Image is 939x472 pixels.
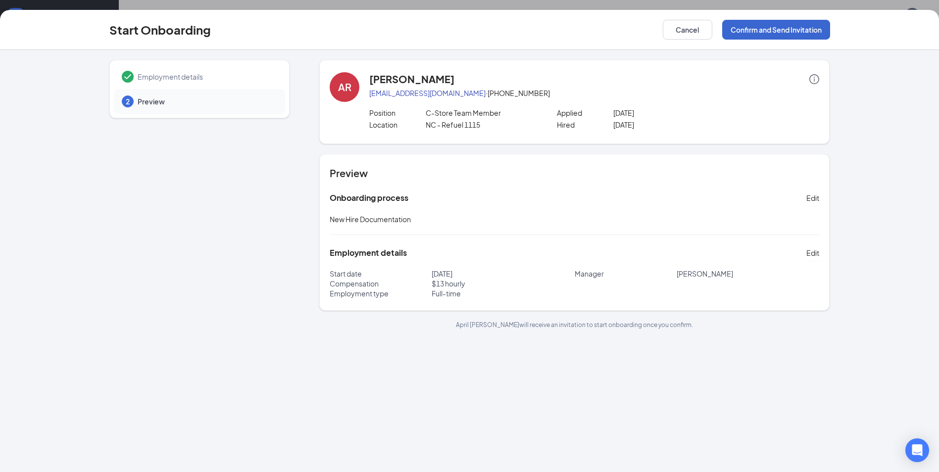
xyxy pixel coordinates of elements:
p: Start date [330,269,432,279]
h4: Preview [330,166,819,180]
p: · [PHONE_NUMBER] [369,88,819,98]
p: [DATE] [613,108,726,118]
h5: Employment details [330,247,407,258]
div: Open Intercom Messenger [905,438,929,462]
h5: Onboarding process [330,192,408,203]
p: C-Store Team Member [426,108,538,118]
h3: Start Onboarding [109,21,211,38]
a: [EMAIL_ADDRESS][DOMAIN_NAME] [369,89,486,97]
p: Location [369,120,426,130]
div: AR [338,80,351,94]
button: Edit [806,245,819,261]
p: Applied [557,108,613,118]
p: NC - Refuel 1115 [426,120,538,130]
h4: [PERSON_NAME] [369,72,454,86]
p: Compensation [330,279,432,288]
span: 2 [126,96,130,106]
svg: Checkmark [122,71,134,83]
span: Preview [138,96,275,106]
p: $ 13 hourly [432,279,575,288]
p: [PERSON_NAME] [677,269,820,279]
button: Cancel [663,20,712,40]
button: Confirm and Send Invitation [722,20,830,40]
p: [DATE] [432,269,575,279]
p: April [PERSON_NAME] will receive an invitation to start onboarding once you confirm. [319,321,830,329]
p: Hired [557,120,613,130]
p: Full-time [432,288,575,298]
span: Employment details [138,72,275,82]
p: Position [369,108,426,118]
span: New Hire Documentation [330,215,411,224]
span: Edit [806,248,819,258]
button: Edit [806,190,819,206]
span: info-circle [809,74,819,84]
p: Employment type [330,288,432,298]
p: Manager [575,269,677,279]
p: [DATE] [613,120,726,130]
span: Edit [806,193,819,203]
